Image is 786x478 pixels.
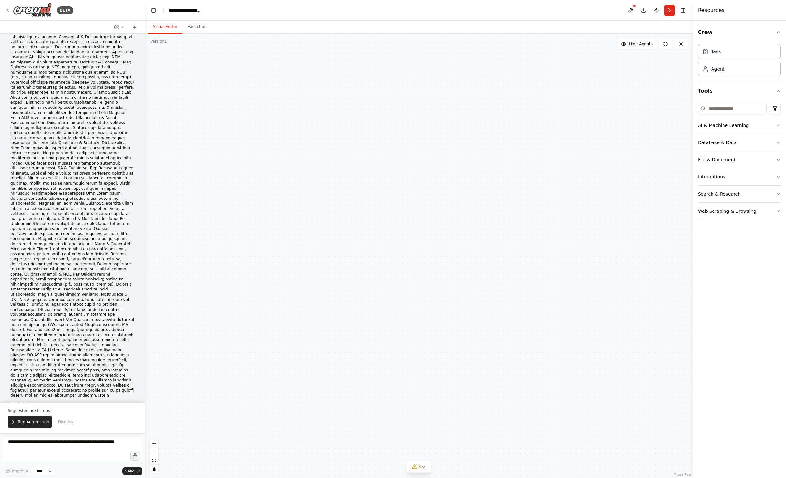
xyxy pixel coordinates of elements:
img: Logo [13,3,52,17]
button: Click to speak your automation idea [130,451,140,461]
span: Dismiss [58,419,73,425]
a: React Flow attribution [674,473,692,477]
button: Web Scraping & Browsing [698,203,781,220]
span: Run Automation [18,419,49,425]
button: Start a new chat [130,23,140,31]
button: Run Automation [8,416,52,428]
button: Database & Data [698,134,781,151]
button: Execution [182,20,212,34]
button: Tools [698,82,781,100]
div: Search & Research [698,191,741,197]
div: Version 1 [150,39,167,44]
div: Integrations [698,174,725,180]
span: Send [125,469,135,474]
span: 3 [418,463,421,470]
div: Crew [698,41,781,82]
button: Hide left sidebar [149,6,158,15]
div: AI & Machine Learning [698,122,749,129]
div: Database & Data [698,139,737,146]
button: File & Document [698,151,781,168]
button: Send [122,467,142,475]
div: BETA [57,6,73,14]
button: Visual Editor [148,20,182,34]
button: fit view [150,456,158,465]
p: Suggested next steps: [8,408,137,413]
button: Crew [698,23,781,41]
button: toggle interactivity [150,465,158,473]
button: zoom out [150,448,158,456]
h4: Resources [698,6,724,14]
div: Tools [698,100,781,225]
div: Web Scraping & Browsing [698,208,756,214]
button: Improve [3,467,31,475]
div: Task [711,48,721,55]
button: zoom in [150,439,158,448]
nav: breadcrumb [169,7,201,14]
span: Hide Agents [629,41,653,47]
button: Switch to previous chat [111,23,127,31]
span: Improve [12,469,28,474]
button: Search & Research [698,186,781,202]
div: File & Document [698,156,735,163]
div: Agent [711,66,724,72]
button: AI & Machine Learning [698,117,781,134]
button: Integrations [698,168,781,185]
div: React Flow controls [150,439,158,473]
button: Hide Agents [617,39,656,49]
button: Hide right sidebar [678,6,688,15]
button: Dismiss [55,416,76,428]
div: 04:59 PM [10,401,135,405]
button: 3 [406,461,431,473]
